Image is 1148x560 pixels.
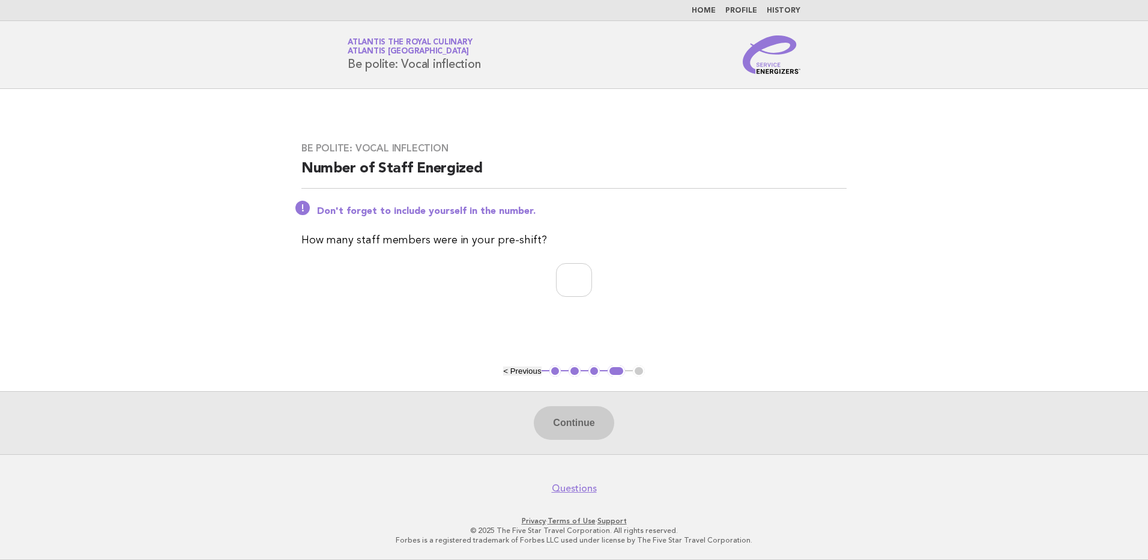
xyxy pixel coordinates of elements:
[692,7,716,14] a: Home
[608,365,625,377] button: 4
[207,535,941,545] p: Forbes is a registered trademark of Forbes LLC used under license by The Five Star Travel Corpora...
[743,35,800,74] img: Service Energizers
[207,516,941,526] p: · ·
[503,367,541,376] button: < Previous
[207,526,941,535] p: © 2025 The Five Star Travel Corporation. All rights reserved.
[569,365,581,377] button: 2
[522,517,546,525] a: Privacy
[301,232,847,249] p: How many staff members were in your pre-shift?
[725,7,757,14] a: Profile
[597,517,627,525] a: Support
[301,142,847,154] h3: Be polite: Vocal inflection
[301,159,847,189] h2: Number of Staff Energized
[767,7,800,14] a: History
[548,517,596,525] a: Terms of Use
[348,38,472,55] a: Atlantis the Royal CulinaryAtlantis [GEOGRAPHIC_DATA]
[588,365,600,377] button: 3
[348,39,480,70] h1: Be polite: Vocal inflection
[549,365,561,377] button: 1
[348,48,469,56] span: Atlantis [GEOGRAPHIC_DATA]
[317,205,847,218] p: Don't forget to include yourself in the number.
[552,482,597,495] a: Questions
